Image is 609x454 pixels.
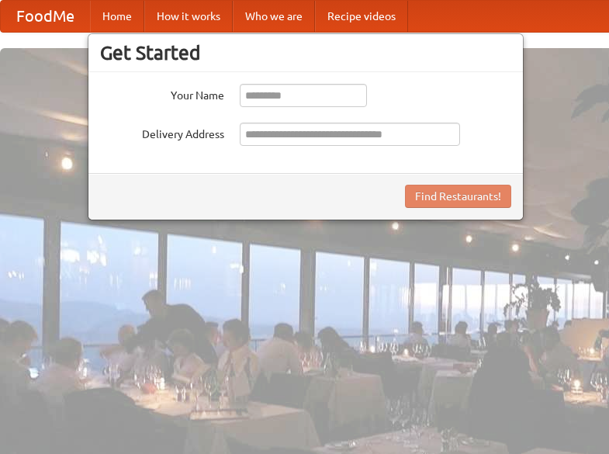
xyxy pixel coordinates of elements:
[100,123,224,142] label: Delivery Address
[405,185,511,208] button: Find Restaurants!
[100,41,511,64] h3: Get Started
[144,1,233,32] a: How it works
[1,1,90,32] a: FoodMe
[100,84,224,103] label: Your Name
[233,1,315,32] a: Who we are
[315,1,408,32] a: Recipe videos
[90,1,144,32] a: Home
